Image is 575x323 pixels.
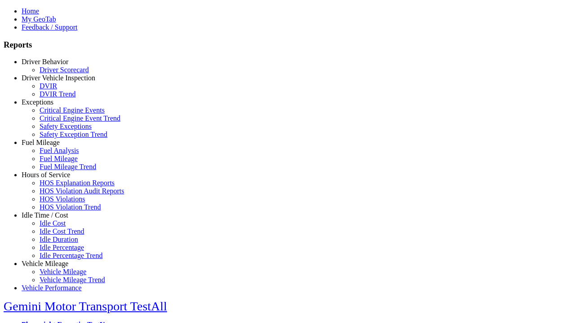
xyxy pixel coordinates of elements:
[22,7,39,15] a: Home
[40,66,89,74] a: Driver Scorecard
[40,203,101,211] a: HOS Violation Trend
[22,139,60,146] a: Fuel Mileage
[40,244,84,251] a: Idle Percentage
[40,268,86,275] a: Vehicle Mileage
[40,90,75,98] a: DVIR Trend
[40,219,66,227] a: Idle Cost
[4,299,167,313] a: Gemini Motor Transport TestAll
[22,284,82,292] a: Vehicle Performance
[4,40,571,50] h3: Reports
[40,187,124,195] a: HOS Violation Audit Reports
[22,171,70,179] a: Hours of Service
[40,106,105,114] a: Critical Engine Events
[40,155,78,162] a: Fuel Mileage
[40,122,92,130] a: Safety Exceptions
[40,252,102,259] a: Idle Percentage Trend
[22,74,95,82] a: Driver Vehicle Inspection
[40,236,78,243] a: Idle Duration
[22,23,77,31] a: Feedback / Support
[40,131,107,138] a: Safety Exception Trend
[40,163,96,170] a: Fuel Mileage Trend
[40,227,84,235] a: Idle Cost Trend
[22,98,53,106] a: Exceptions
[40,195,85,203] a: HOS Violations
[22,260,68,267] a: Vehicle Mileage
[22,15,56,23] a: My GeoTab
[40,276,105,284] a: Vehicle Mileage Trend
[40,179,115,187] a: HOS Explanation Reports
[40,147,79,154] a: Fuel Analysis
[22,58,68,65] a: Driver Behavior
[40,82,57,90] a: DVIR
[22,211,68,219] a: Idle Time / Cost
[40,114,120,122] a: Critical Engine Event Trend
